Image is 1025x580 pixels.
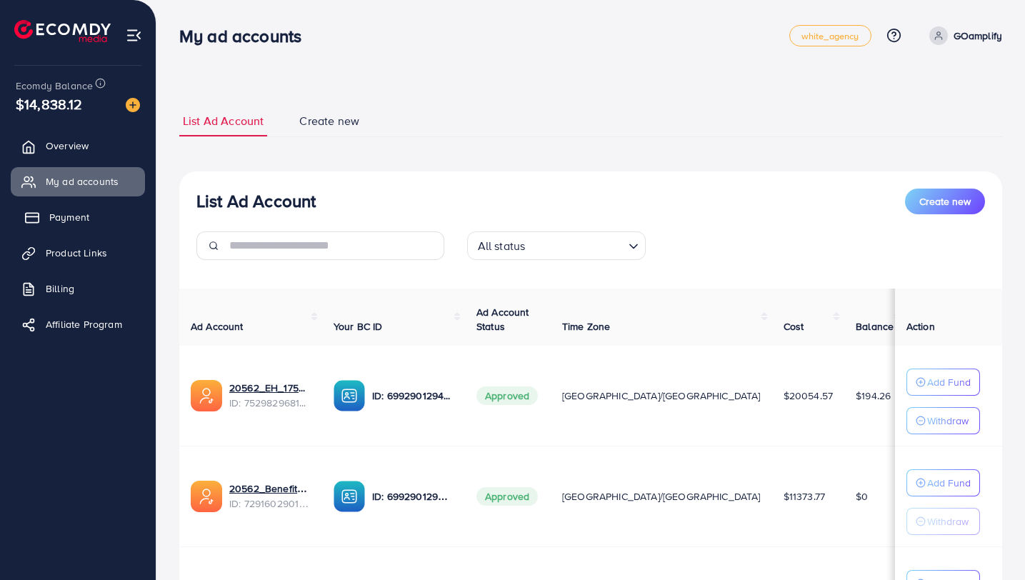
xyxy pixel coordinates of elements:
[562,489,761,504] span: [GEOGRAPHIC_DATA]/[GEOGRAPHIC_DATA]
[476,305,529,334] span: Ad Account Status
[856,389,891,403] span: $194.26
[229,496,311,511] span: ID: 7291602901351317505
[562,319,610,334] span: Time Zone
[49,210,89,224] span: Payment
[126,27,142,44] img: menu
[372,387,454,404] p: ID: 6992901294230863873
[372,488,454,505] p: ID: 6992901294230863873
[475,236,529,256] span: All status
[905,189,985,214] button: Create new
[784,319,804,334] span: Cost
[229,381,311,410] div: <span class='underline'>20562_EH_1753175099579</span></br>7529829681823432721
[801,31,859,41] span: white_agency
[46,174,119,189] span: My ad accounts
[11,274,145,303] a: Billing
[906,407,980,434] button: Withdraw
[11,203,145,231] a: Payment
[46,281,74,296] span: Billing
[229,381,311,395] a: 20562_EH_1753175099579
[11,131,145,160] a: Overview
[919,194,971,209] span: Create new
[476,386,538,405] span: Approved
[16,79,93,93] span: Ecomdy Balance
[789,25,871,46] a: white_agency
[927,374,971,391] p: Add Fund
[924,26,1002,45] a: GOamplify
[46,139,89,153] span: Overview
[784,389,833,403] span: $20054.57
[906,508,980,535] button: Withdraw
[906,319,935,334] span: Action
[529,233,622,256] input: Search for option
[334,481,365,512] img: ic-ba-acc.ded83a64.svg
[856,319,894,334] span: Balance
[784,489,825,504] span: $11373.77
[46,246,107,260] span: Product Links
[11,167,145,196] a: My ad accounts
[14,20,111,42] img: logo
[964,516,1014,569] iframe: Chat
[191,481,222,512] img: ic-ads-acc.e4c84228.svg
[196,191,316,211] h3: List Ad Account
[11,310,145,339] a: Affiliate Program
[476,487,538,506] span: Approved
[229,481,311,496] a: 20562_Benefit_1697708612442
[906,369,980,396] button: Add Fund
[954,27,1002,44] p: GOamplify
[467,231,646,260] div: Search for option
[927,412,969,429] p: Withdraw
[334,380,365,411] img: ic-ba-acc.ded83a64.svg
[191,319,244,334] span: Ad Account
[179,26,313,46] h3: My ad accounts
[927,513,969,530] p: Withdraw
[856,489,868,504] span: $0
[334,319,383,334] span: Your BC ID
[16,94,83,114] span: $14,838.12
[299,113,359,129] span: Create new
[126,98,140,112] img: image
[229,481,311,511] div: <span class='underline'>20562_Benefit_1697708612442</span></br>7291602901351317505
[183,113,264,129] span: List Ad Account
[927,474,971,491] p: Add Fund
[11,239,145,267] a: Product Links
[191,380,222,411] img: ic-ads-acc.e4c84228.svg
[229,396,311,410] span: ID: 7529829681823432721
[906,469,980,496] button: Add Fund
[46,317,122,331] span: Affiliate Program
[562,389,761,403] span: [GEOGRAPHIC_DATA]/[GEOGRAPHIC_DATA]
